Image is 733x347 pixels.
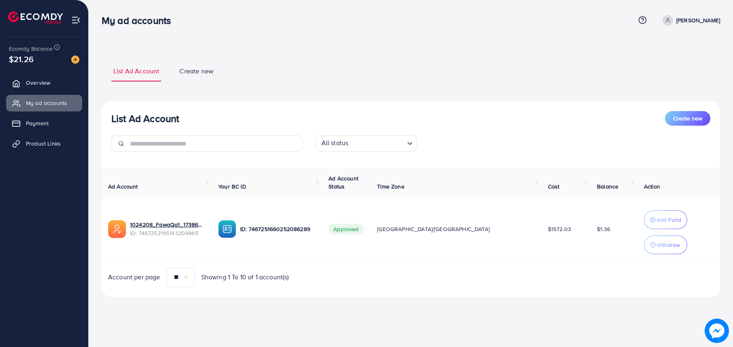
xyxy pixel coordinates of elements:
[218,182,246,191] span: Your BC ID
[108,220,126,238] img: ic-ads-acc.e4c84228.svg
[676,15,720,25] p: [PERSON_NAME]
[673,114,702,122] span: Create new
[656,240,680,250] p: Withdraw
[6,135,82,152] a: Product Links
[130,221,205,237] div: <span class='underline'>1024208_FawaQa1_1738605147168</span></br>7467252195143204865
[377,182,404,191] span: Time Zone
[240,224,315,234] p: ID: 7467251660252086289
[71,56,79,64] img: image
[656,215,681,225] p: Add Fund
[377,225,490,233] span: [GEOGRAPHIC_DATA]/[GEOGRAPHIC_DATA]
[597,225,610,233] span: $1.36
[26,99,67,107] span: My ad accounts
[26,119,49,127] span: Payment
[113,66,159,76] span: List Ad Account
[130,221,205,229] a: 1024208_FawaQa1_1738605147168
[102,15,177,26] h3: My ad accounts
[705,319,729,343] img: image
[644,182,660,191] span: Action
[130,229,205,237] span: ID: 7467252195143204865
[218,220,236,238] img: ic-ba-acc.ded83a64.svg
[665,111,710,126] button: Create new
[9,45,53,53] span: Ecomdy Balance
[201,272,289,282] span: Showing 1 To 10 of 1 account(s)
[320,137,350,150] span: All status
[6,75,82,91] a: Overview
[8,11,63,24] img: logo
[351,137,403,150] input: Search for option
[644,210,687,229] button: Add Fund
[6,95,82,111] a: My ad accounts
[644,236,687,254] button: Withdraw
[315,135,417,152] div: Search for option
[548,225,571,233] span: $1572.03
[597,182,618,191] span: Balance
[71,15,81,25] img: menu
[179,66,213,76] span: Create new
[548,182,560,191] span: Cost
[9,53,34,65] span: $21.26
[659,15,720,26] a: [PERSON_NAME]
[111,113,179,124] h3: List Ad Account
[108,272,160,282] span: Account per page
[6,115,82,131] a: Payment
[328,224,363,234] span: Approved
[328,174,358,191] span: Ad Account Status
[26,139,61,148] span: Product Links
[108,182,138,191] span: Ad Account
[26,79,50,87] span: Overview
